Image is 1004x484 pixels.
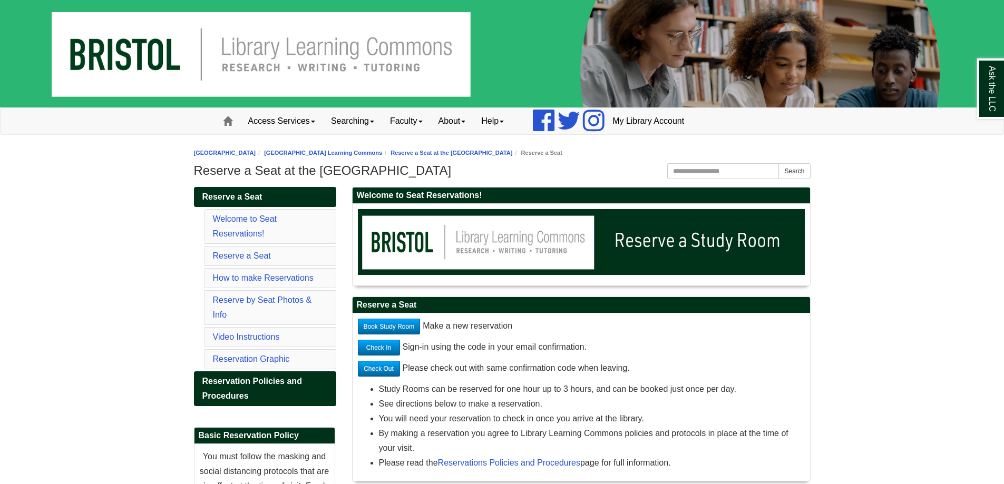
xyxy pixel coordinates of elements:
[353,187,810,204] h2: Welcome to Seat Reservations!
[202,377,302,400] span: Reservation Policies and Procedures
[194,428,335,444] h2: Basic Reservation Policy
[213,251,271,260] a: Reserve a Seat
[358,340,805,355] p: Sign-in using the code in your email confirmation.
[391,150,512,156] a: Reserve a Seat at the [GEOGRAPHIC_DATA]
[353,297,810,313] h2: Reserve a Seat
[213,295,312,319] a: Reserve by Seat Photos & Info
[194,187,336,207] a: Reserve a Seat
[379,382,805,397] li: Study Rooms can be reserved for one hour up to 3 hours, and can be booked just once per day.
[194,148,811,158] nav: breadcrumb
[202,192,262,201] span: Reserve a Seat
[379,456,805,470] li: Please read the page for full information.
[431,108,474,134] a: About
[605,108,692,134] a: My Library Account
[358,361,805,377] p: Please check out with same confirmation code when leaving.
[379,411,805,426] li: You will need your reservation to check in once you arrive at the library.
[382,108,431,134] a: Faculty
[213,354,290,363] a: Reservation Graphic
[194,150,256,156] a: [GEOGRAPHIC_DATA]
[213,332,280,341] a: Video Instructions
[512,148,562,158] li: Reserve a Seat
[379,426,805,456] li: By making a reservation you agree to Library Learning Commons policies and protocols in place at ...
[358,319,805,334] p: Make a new reservation
[194,371,336,406] a: Reservation Policies and Procedures
[358,319,421,334] a: Book Study Room
[379,397,805,411] li: See directions below to make a reservation.
[213,273,314,282] a: How to make Reservations
[438,458,580,467] a: Reservations Policies and Procedures
[358,361,400,377] a: Check Out
[778,163,810,179] button: Search
[213,214,277,238] a: Welcome to Seat Reservations!
[240,108,323,134] a: Access Services
[264,150,382,156] a: [GEOGRAPHIC_DATA] Learning Commons
[358,340,400,355] a: Check In
[194,163,811,178] h1: Reserve a Seat at the [GEOGRAPHIC_DATA]
[473,108,512,134] a: Help
[323,108,382,134] a: Searching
